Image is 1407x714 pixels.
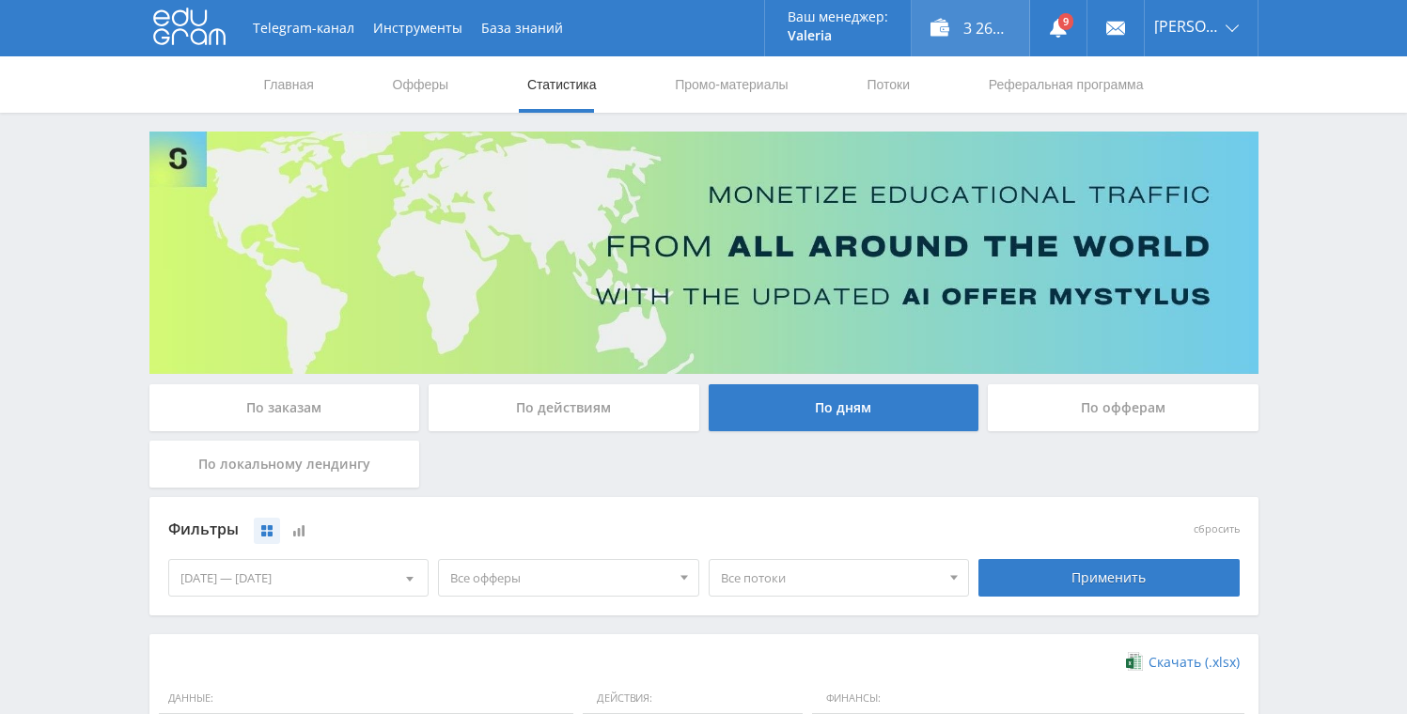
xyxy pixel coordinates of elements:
p: Ваш менеджер: [788,9,888,24]
span: [PERSON_NAME] [1154,19,1220,34]
a: Промо-материалы [673,56,789,113]
div: Применить [978,559,1240,597]
a: Потоки [865,56,912,113]
p: Valeria [788,28,888,43]
a: Офферы [391,56,451,113]
img: Banner [149,132,1258,374]
img: xlsx [1126,652,1142,671]
div: [DATE] — [DATE] [169,560,429,596]
div: По заказам [149,384,420,431]
button: сбросить [1194,523,1240,535]
span: Все потоки [721,560,941,596]
div: Фильтры [168,516,970,544]
div: По дням [709,384,979,431]
div: По локальному лендингу [149,441,420,488]
div: По офферам [988,384,1258,431]
span: Все офферы [450,560,670,596]
a: Скачать (.xlsx) [1126,653,1239,672]
a: Реферальная программа [987,56,1146,113]
a: Статистика [525,56,599,113]
div: По действиям [429,384,699,431]
a: Главная [262,56,316,113]
span: Скачать (.xlsx) [1149,655,1240,670]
